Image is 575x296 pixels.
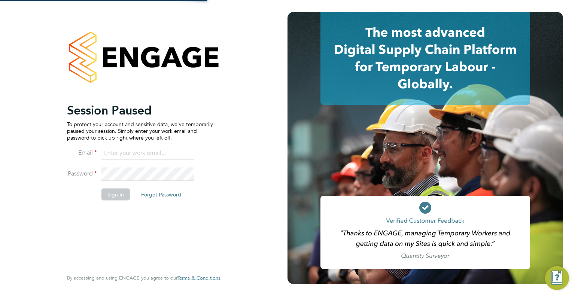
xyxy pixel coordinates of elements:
[177,275,220,281] a: Terms & Conditions
[67,120,213,141] p: To protect your account and sensitive data, we've temporarily paused your session. Simply enter y...
[67,275,220,281] span: By accessing and using ENGAGE you agree to our
[101,147,194,160] input: Enter your work email...
[101,188,130,200] button: Sign In
[545,266,569,290] button: Engage Resource Center
[67,170,97,177] label: Password
[135,188,187,200] button: Forgot Password
[67,103,213,118] h2: Session Paused
[67,149,97,156] label: Email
